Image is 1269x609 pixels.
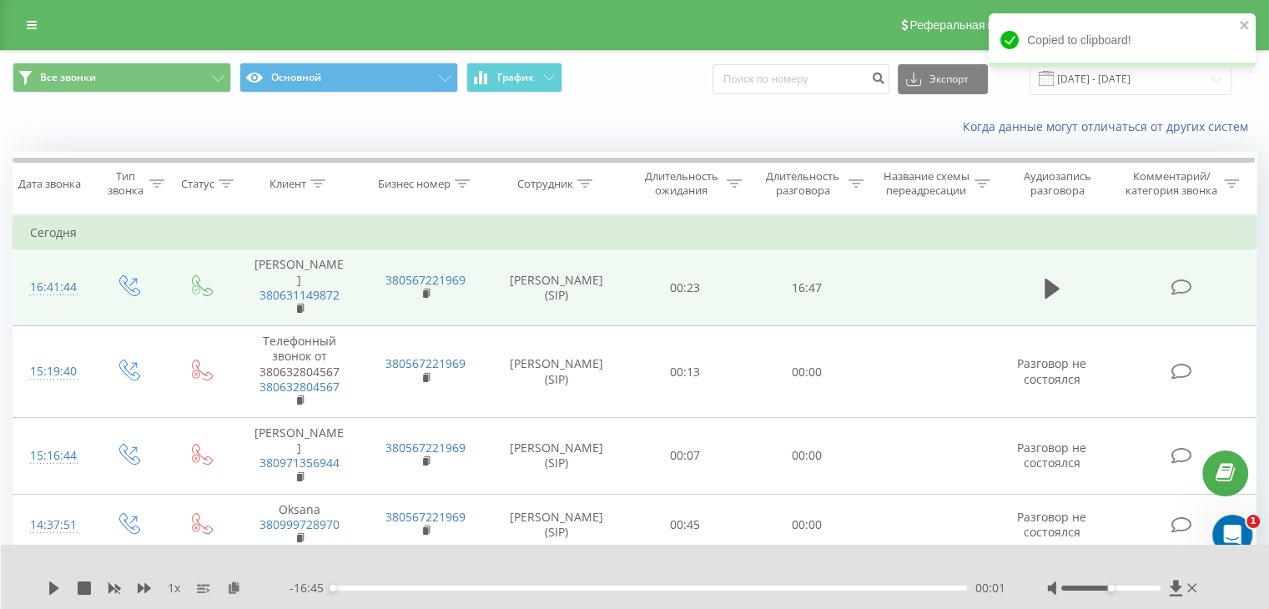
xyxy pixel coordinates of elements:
[1017,440,1086,471] span: Разговор не состоялся
[898,64,988,94] button: Экспорт
[1239,18,1251,34] button: close
[746,494,867,556] td: 00:00
[13,216,1256,249] td: Сегодня
[236,249,362,326] td: [PERSON_NAME]
[385,355,466,371] a: 380567221969
[625,249,746,326] td: 00:23
[18,177,81,191] div: Дата звонка
[259,287,340,303] a: 380631149872
[466,63,562,93] button: График
[168,580,180,596] span: 1 x
[105,169,144,198] div: Тип звонка
[489,326,625,418] td: [PERSON_NAME] (SIP)
[30,355,74,388] div: 15:19:40
[259,516,340,532] a: 380999728970
[30,509,74,541] div: 14:37:51
[259,455,340,471] a: 380971356944
[909,18,1046,32] span: Реферальная программа
[640,169,723,198] div: Длительность ожидания
[1107,585,1114,591] div: Accessibility label
[975,580,1005,596] span: 00:01
[385,509,466,525] a: 380567221969
[1017,509,1086,540] span: Разговор не состоялся
[489,249,625,326] td: [PERSON_NAME] (SIP)
[746,326,867,418] td: 00:00
[989,13,1256,67] div: Copied to clipboard!
[1212,515,1252,555] iframe: Intercom live chat
[713,64,889,94] input: Поиск по номеру
[517,177,573,191] div: Сотрудник
[385,440,466,455] a: 380567221969
[1009,169,1106,198] div: Аудиозапись разговора
[181,177,214,191] div: Статус
[746,249,867,326] td: 16:47
[236,418,362,495] td: [PERSON_NAME]
[239,63,458,93] button: Основной
[385,272,466,288] a: 380567221969
[746,418,867,495] td: 00:00
[259,379,340,395] a: 380632804567
[378,177,451,191] div: Бизнес номер
[13,63,231,93] button: Все звонки
[963,118,1256,134] a: Когда данные могут отличаться от других систем
[625,326,746,418] td: 00:13
[290,580,332,596] span: - 16:45
[489,494,625,556] td: [PERSON_NAME] (SIP)
[269,177,306,191] div: Клиент
[625,494,746,556] td: 00:45
[40,71,96,84] span: Все звонки
[883,169,970,198] div: Название схемы переадресации
[761,169,844,198] div: Длительность разговора
[30,271,74,304] div: 16:41:44
[236,494,362,556] td: Oksana
[1017,355,1086,386] span: Разговор не состоялся
[236,326,362,418] td: Телефонный звонок от 380632804567
[625,418,746,495] td: 00:07
[30,440,74,472] div: 15:16:44
[489,418,625,495] td: [PERSON_NAME] (SIP)
[1122,169,1220,198] div: Комментарий/категория звонка
[497,72,534,83] span: График
[330,585,336,591] div: Accessibility label
[1246,515,1260,528] span: 1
